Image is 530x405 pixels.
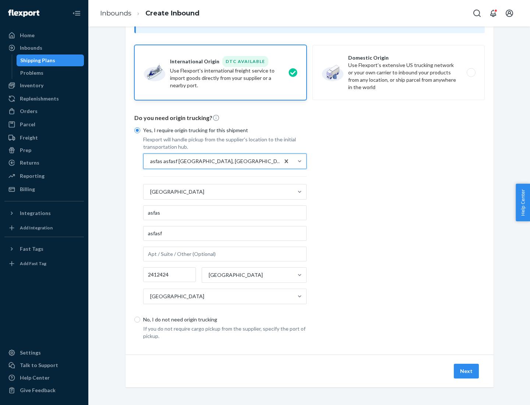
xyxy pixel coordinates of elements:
input: [GEOGRAPHIC_DATA] [149,293,150,300]
div: [GEOGRAPHIC_DATA] [150,293,204,300]
span: Inbounding with your own carrier? [156,20,319,27]
a: Create Inbound [145,9,199,17]
a: Shipping Plans [17,54,84,66]
ol: breadcrumbs [94,3,205,24]
div: Inventory [20,82,43,89]
div: Help Center [20,374,50,381]
div: Orders [20,108,38,115]
button: Give Feedback [4,384,84,396]
div: Talk to Support [20,362,58,369]
div: Prep [20,147,31,154]
div: Settings [20,349,41,356]
div: Add Fast Tag [20,260,46,267]
a: Freight [4,132,84,144]
div: Shipping Plans [20,57,55,64]
a: Talk to Support [4,359,84,371]
a: Returns [4,157,84,169]
input: Facility Name [143,205,307,220]
a: Add Fast Tag [4,258,84,270]
a: Inventory [4,80,84,91]
a: Reporting [4,170,84,182]
div: Returns [20,159,39,166]
div: Parcel [20,121,35,128]
p: Flexport will handle pickup from the supplier's location to the initial transportation hub. [143,136,307,151]
input: [GEOGRAPHIC_DATA] [208,271,209,279]
div: Integrations [20,209,51,217]
div: Reporting [20,172,45,180]
button: Open notifications [486,6,501,21]
a: Inbounds [4,42,84,54]
div: Freight [20,134,38,141]
div: Add Integration [20,225,53,231]
p: No, I do not need origin trucking [143,316,307,323]
p: Yes, I require origin trucking for this shipment [143,127,307,134]
div: Replenishments [20,95,59,102]
div: [GEOGRAPHIC_DATA] [209,271,263,279]
button: Integrations [4,207,84,219]
a: Prep [4,144,84,156]
input: Postal Code [143,267,196,282]
input: Address [143,226,307,241]
a: Parcel [4,119,84,130]
input: Apt / Suite / Other (Optional) [143,247,307,261]
input: [GEOGRAPHIC_DATA] [149,188,150,196]
a: Billing [4,183,84,195]
a: Add Integration [4,222,84,234]
a: Replenishments [4,93,84,105]
a: Home [4,29,84,41]
img: Flexport logo [8,10,39,17]
button: Help Center [516,184,530,221]
button: Open Search Box [470,6,484,21]
input: Yes, I require origin trucking for this shipment [134,127,140,133]
div: Home [20,32,35,39]
button: Open account menu [502,6,517,21]
div: Billing [20,186,35,193]
a: Inbounds [100,9,131,17]
div: Problems [20,69,43,77]
a: Orders [4,105,84,117]
p: Do you need origin trucking? [134,114,485,122]
div: Give Feedback [20,387,56,394]
a: Problems [17,67,84,79]
button: Next [454,364,479,378]
a: Help Center [4,372,84,384]
div: asfas asfasf [GEOGRAPHIC_DATA], [GEOGRAPHIC_DATA] 2412424 [150,158,283,165]
div: [GEOGRAPHIC_DATA] [150,188,204,196]
a: Settings [4,347,84,359]
p: If you do not require cargo pickup from the supplier, specify the port of pickup. [143,325,307,340]
button: Fast Tags [4,243,84,255]
div: Fast Tags [20,245,43,253]
div: Inbounds [20,44,42,52]
button: Close Navigation [69,6,84,21]
input: No, I do not need origin trucking [134,317,140,323]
